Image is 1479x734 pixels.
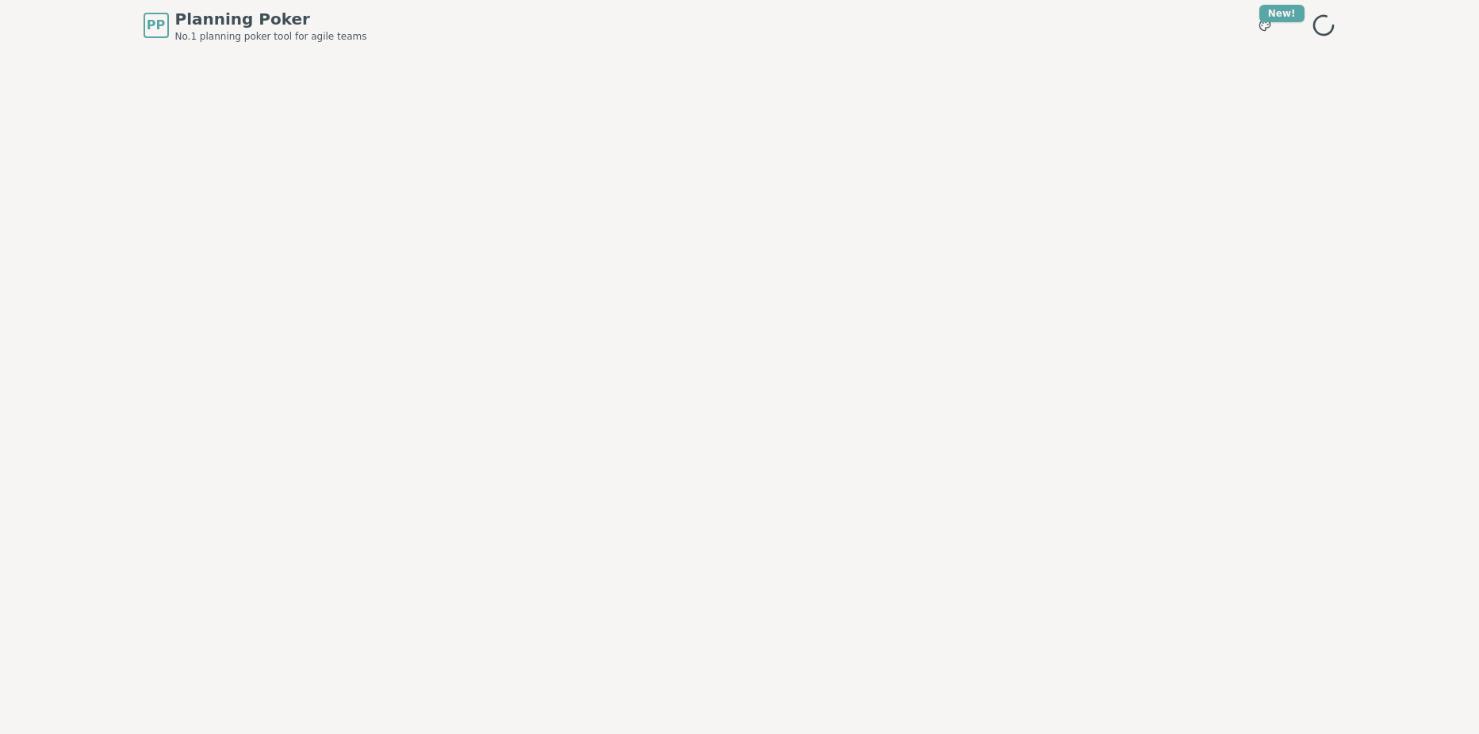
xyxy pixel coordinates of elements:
[147,16,165,35] span: PP
[175,8,367,30] span: Planning Poker
[1251,11,1279,40] button: New!
[144,8,367,43] a: PPPlanning PokerNo.1 planning poker tool for agile teams
[175,30,367,43] span: No.1 planning poker tool for agile teams
[1259,5,1305,22] div: New!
